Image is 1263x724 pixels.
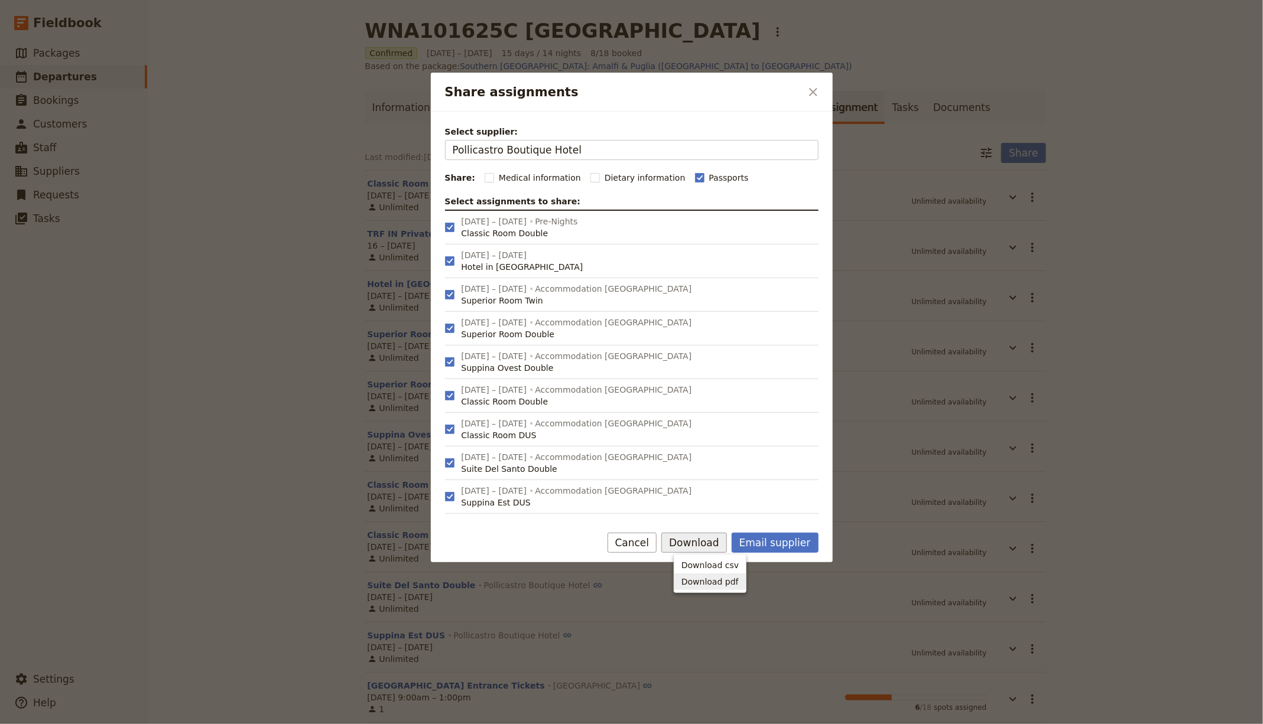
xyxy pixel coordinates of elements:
span: Accommodation [GEOGRAPHIC_DATA] [535,317,691,328]
div: Suite Del Santo Double [462,463,692,475]
button: Close dialog [803,82,823,102]
span: Accommodation [GEOGRAPHIC_DATA] [535,350,691,362]
div: Hotel in [GEOGRAPHIC_DATA] [462,261,583,273]
button: Download csv [674,557,746,573]
button: Email supplier [732,533,819,553]
div: Superior Room Twin [462,295,692,306]
span: [DATE] – [DATE] [462,418,527,429]
span: Select supplier: [445,126,819,138]
div: Suppina Est DUS [462,497,692,508]
span: Accommodation [GEOGRAPHIC_DATA] [535,384,691,396]
span: [DATE] – [DATE] [462,317,527,328]
span: Download csv [681,559,739,571]
span: Accommodation [GEOGRAPHIC_DATA] [535,283,691,295]
span: Pre-Nights [535,216,577,227]
div: Classic Room DUS [462,429,692,441]
div: Classic Room Double [462,227,578,239]
button: Download [661,533,727,553]
div: Share: [445,172,476,184]
span: [DATE] – [DATE] [462,249,527,261]
span: [DATE] – [DATE] [462,283,527,295]
span: Accommodation [GEOGRAPHIC_DATA] [535,418,691,429]
span: Passports [709,172,749,184]
span: Accommodation [GEOGRAPHIC_DATA] [535,451,691,463]
div: Superior Room Double [462,328,692,340]
button: Cancel [608,533,657,553]
span: [DATE] – [DATE] [462,451,527,463]
span: [DATE] – [DATE] [462,350,527,362]
span: Accommodation [GEOGRAPHIC_DATA] [535,485,691,497]
span: Pollicastro Boutique Hotel [453,143,582,157]
div: Classic Room Double [462,396,692,407]
span: Dietary information [605,172,686,184]
div: Select assignments to share: [445,195,819,207]
div: Suppina Ovest Double [462,362,692,374]
span: [DATE] – [DATE] [462,384,527,396]
span: Medical information [499,172,581,184]
h2: Share assignments [445,83,801,101]
span: Download pdf [681,576,739,588]
span: [DATE] – [DATE] [462,216,527,227]
button: Download pdf [674,573,746,590]
span: [DATE] – [DATE] [462,485,527,497]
